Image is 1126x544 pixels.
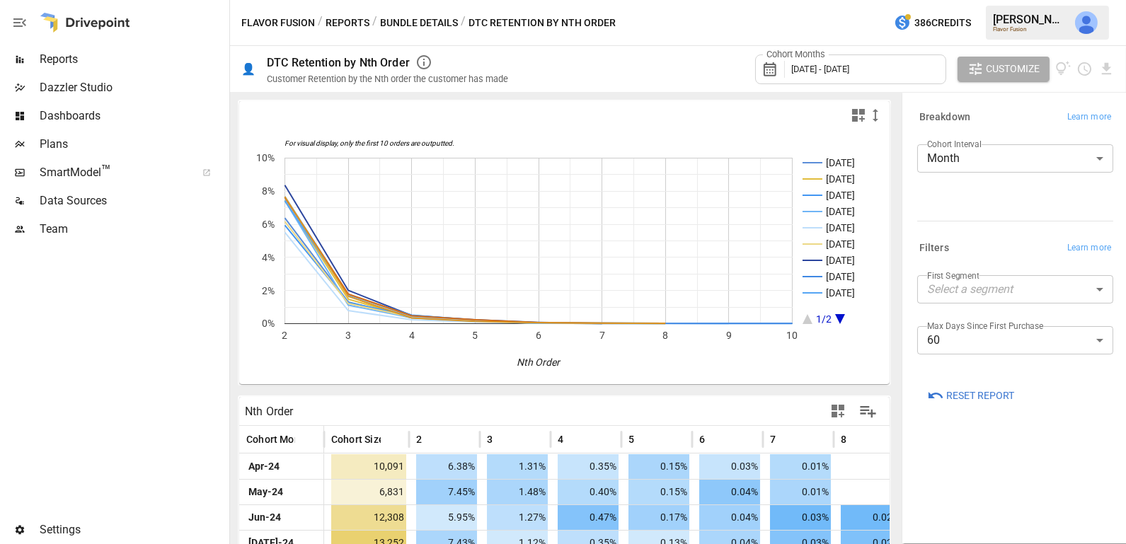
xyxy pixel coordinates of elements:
button: Sort [423,429,443,449]
span: Team [40,221,226,238]
span: 10,091 [331,454,406,479]
h6: Breakdown [919,110,970,125]
svg: A chart. [239,129,890,384]
span: 0.04% [699,480,760,504]
span: 8 [841,432,846,446]
div: / [318,14,323,32]
span: 7 [770,432,776,446]
text: [DATE] [826,173,855,185]
button: Sort [848,429,868,449]
button: Sort [777,429,797,449]
span: SmartModel [40,164,187,181]
span: Reset Report [946,387,1014,405]
span: 0.01% [770,480,831,504]
text: 2% [262,285,275,296]
text: 6 [536,330,541,341]
button: Schedule report [1076,61,1093,77]
div: Month [917,144,1113,173]
span: 4 [558,432,563,446]
span: Reports [40,51,226,68]
span: Settings [40,521,226,538]
text: For visual display, only the first 10 orders are outputted. [285,140,454,149]
span: [DATE] - [DATE] [791,64,849,74]
label: First Segment [927,270,979,282]
label: Max Days Since First Purchase [927,320,1043,332]
button: 386Credits [888,10,977,36]
text: 4 [409,330,415,341]
span: Cohort Month [246,432,309,446]
span: 1.48% [487,480,548,504]
text: 3 [345,330,351,341]
button: Reports [326,14,369,32]
button: Download report [1098,61,1115,77]
text: Nth Order [517,357,562,368]
button: Reset Report [917,383,1024,408]
span: Learn more [1067,110,1111,125]
text: 8 [662,330,668,341]
text: 7 [599,330,605,341]
span: Dashboards [40,108,226,125]
span: 0.03% [770,505,831,530]
div: Customer Retention by the Nth order the customer has made [267,74,508,84]
text: 1/2 [816,313,832,325]
button: Sort [297,429,316,449]
label: Cohort Months [763,48,829,61]
span: 386 Credits [914,14,971,32]
span: 5.95% [416,505,477,530]
button: View documentation [1055,57,1072,82]
text: [DATE] [826,287,855,299]
span: Learn more [1067,241,1111,255]
span: Apr-24 [246,454,282,479]
text: 4% [262,252,275,263]
text: 0% [262,318,275,329]
button: Bundle Details [380,14,458,32]
button: Sort [636,429,655,449]
button: Manage Columns [852,395,884,427]
div: 👤 [241,62,255,76]
span: May-24 [246,480,285,504]
span: 1.31% [487,454,548,479]
span: Dazzler Studio [40,79,226,96]
span: 0.04% [699,505,760,530]
span: 1.27% [487,505,548,530]
text: 6% [262,219,275,230]
span: 0.01% [770,454,831,479]
text: [DATE] [826,238,855,250]
span: 3 [487,432,493,446]
img: Julie Wilton [1075,11,1098,34]
span: Jun-24 [246,505,283,530]
span: Customize [986,60,1040,78]
span: 0.35% [558,454,619,479]
div: Flavor Fusion [993,26,1067,33]
span: 2 [416,432,422,446]
button: Sort [494,429,514,449]
div: Nth Order [245,405,293,418]
div: 60 [917,326,1113,354]
text: [DATE] [826,255,855,266]
div: [PERSON_NAME] [993,13,1067,26]
text: [DATE] [826,206,855,217]
text: 10% [256,152,275,163]
text: 8% [262,185,275,197]
text: [DATE] [826,190,855,201]
span: 0.15% [628,454,689,479]
span: Cohort Size [331,432,384,446]
span: ™ [101,162,111,180]
span: Data Sources [40,192,226,209]
span: 6 [699,432,705,446]
button: Sort [706,429,726,449]
span: 0.40% [558,480,619,504]
button: Julie Wilton [1067,3,1106,42]
div: DTC Retention by Nth Order [267,56,410,69]
button: Flavor Fusion [241,14,315,32]
button: Customize [958,57,1050,82]
button: Sort [382,429,402,449]
span: 0.03% [699,454,760,479]
text: [DATE] [826,222,855,233]
text: [DATE] [826,157,855,168]
span: 0.15% [628,480,689,504]
span: 0.47% [558,505,619,530]
span: 12,308 [331,505,406,530]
